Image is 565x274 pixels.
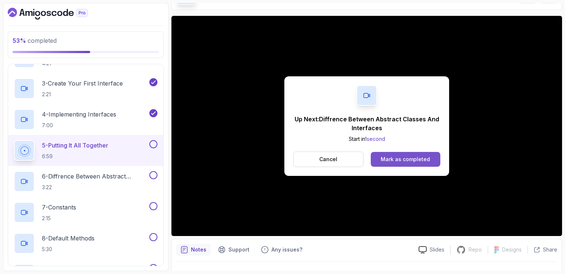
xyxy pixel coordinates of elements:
p: 6 - Diffrence Between Abstract Classes And Interfaces [42,172,148,181]
p: Support [228,246,249,253]
p: 3:22 [42,184,148,191]
p: Notes [191,246,206,253]
button: notes button [176,244,211,256]
p: 5:30 [42,246,95,253]
p: Slides [430,246,444,253]
p: Up Next: Diffrence Between Abstract Classes And Interfaces [293,115,440,132]
iframe: 5 - Putting it all together [171,16,562,236]
p: 5 - Putting It All Together [42,141,108,150]
p: Repo [469,246,482,253]
div: Mark as completed [381,156,430,163]
p: Start in [293,135,440,143]
button: 8-Default Methods5:30 [14,233,157,254]
span: 1 second [365,136,385,142]
p: 3 - Create Your First Interface [42,79,123,88]
p: 9 - Cli Project Exercise [42,265,102,274]
p: Cancel [319,156,337,163]
p: 4 - Implementing Interfaces [42,110,116,119]
p: 2:15 [42,215,76,222]
p: 7 - Constants [42,203,76,212]
span: 53 % [13,37,26,44]
p: 6:59 [42,153,108,160]
a: Slides [413,246,450,254]
p: 2:21 [42,91,123,98]
button: 5-Putting It All Together6:59 [14,140,157,161]
p: Designs [502,246,522,253]
button: Feedback button [257,244,307,256]
button: Cancel [293,152,363,167]
button: 4-Implementing Interfaces7:00 [14,109,157,130]
button: 6-Diffrence Between Abstract Classes And Interfaces3:22 [14,171,157,192]
button: 7-Constants2:15 [14,202,157,223]
p: Any issues? [271,246,302,253]
a: Dashboard [8,8,105,20]
p: 8 - Default Methods [42,234,95,243]
p: 7:00 [42,122,116,129]
button: Mark as completed [371,152,440,167]
p: Share [543,246,557,253]
button: Support button [214,244,254,256]
button: 3-Create Your First Interface2:21 [14,78,157,99]
button: Share [527,246,557,253]
span: completed [13,37,57,44]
